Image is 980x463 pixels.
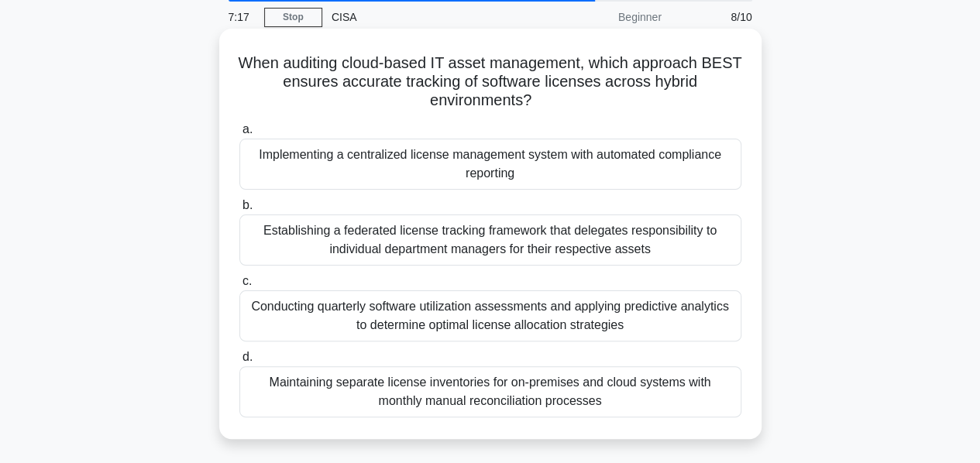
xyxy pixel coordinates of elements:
a: Stop [264,8,322,27]
div: Beginner [535,2,671,33]
div: 8/10 [671,2,762,33]
span: c. [242,274,252,287]
span: a. [242,122,253,135]
div: Maintaining separate license inventories for on-premises and cloud systems with monthly manual re... [239,366,741,417]
div: Implementing a centralized license management system with automated compliance reporting [239,139,741,190]
div: CISA [322,2,535,33]
div: Conducting quarterly software utilization assessments and applying predictive analytics to determ... [239,290,741,341]
span: b. [242,198,253,211]
h5: When auditing cloud-based IT asset management, which approach BEST ensures accurate tracking of s... [238,53,743,111]
span: d. [242,350,253,363]
div: Establishing a federated license tracking framework that delegates responsibility to individual d... [239,214,741,266]
div: 7:17 [219,2,264,33]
